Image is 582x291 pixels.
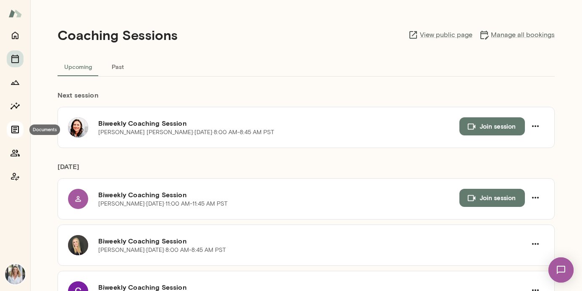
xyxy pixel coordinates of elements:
p: [PERSON_NAME] · [DATE] · 11:00 AM-11:45 AM PST [98,200,228,208]
button: Join session [459,117,525,135]
button: Join session [459,189,525,206]
p: [PERSON_NAME] [PERSON_NAME] · [DATE] · 8:00 AM-8:45 AM PST [98,128,274,137]
h6: Biweekly Coaching Session [98,236,527,246]
div: Documents [29,124,60,135]
h6: [DATE] [58,161,555,178]
h6: Biweekly Coaching Session [98,190,459,200]
button: Sessions [7,50,24,67]
a: View public page [408,30,472,40]
p: [PERSON_NAME] · [DATE] · 8:00 AM-8:45 AM PST [98,246,226,254]
img: Jennifer Palazzo [5,264,25,284]
button: Insights [7,98,24,114]
button: Past [99,56,136,77]
h6: Biweekly Coaching Session [98,118,459,128]
button: Documents [7,121,24,138]
button: Coach app [7,168,24,185]
button: Members [7,145,24,161]
button: Growth Plan [7,74,24,91]
img: Mento [8,5,22,21]
a: Manage all bookings [479,30,555,40]
button: Upcoming [58,56,99,77]
div: basic tabs example [58,56,555,77]
button: Home [7,27,24,44]
h6: Next session [58,90,555,107]
h4: Coaching Sessions [58,27,178,43]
